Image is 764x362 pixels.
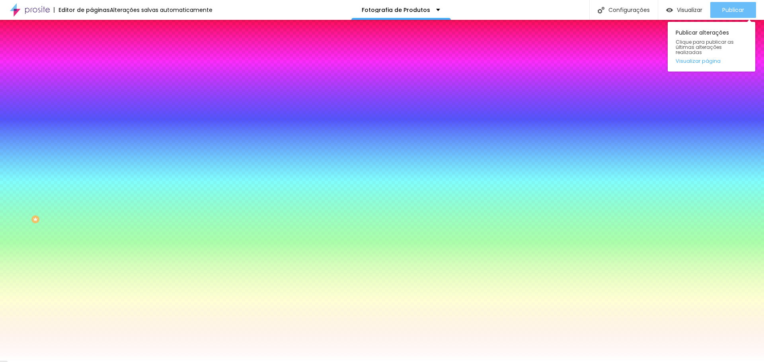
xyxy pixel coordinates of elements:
font: Clique para publicar as últimas alterações realizadas [676,39,734,56]
font: Alterações salvas automaticamente [110,6,212,14]
font: Configurações [608,6,650,14]
font: Visualizar [677,6,702,14]
font: Publicar alterações [676,29,729,37]
a: Visualizar página [676,58,747,64]
font: Fotografia de Produtos [362,6,430,14]
button: Publicar [710,2,756,18]
img: Ícone [598,7,604,14]
button: Visualizar [658,2,710,18]
font: Visualizar página [676,57,721,65]
font: Publicar [722,6,744,14]
font: Editor de páginas [58,6,110,14]
img: view-1.svg [666,7,673,14]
